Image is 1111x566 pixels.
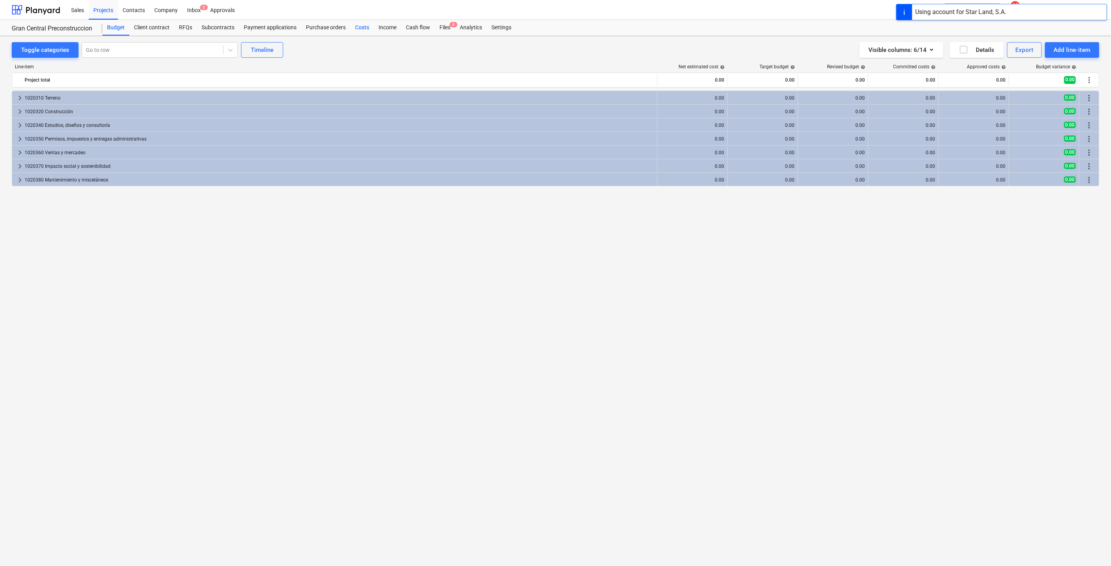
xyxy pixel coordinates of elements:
button: Export [1007,42,1042,58]
div: 0.00 [731,109,795,114]
div: 0.00 [661,74,724,86]
div: Budget variance [1036,64,1076,69]
a: Payment applications [239,20,301,36]
span: 0.00 [1064,135,1076,142]
span: More actions [1084,93,1094,103]
a: Files8 [435,20,455,36]
span: More actions [1084,107,1094,116]
div: Widget de chat [1072,529,1111,566]
div: 0.00 [731,164,795,169]
div: Net estimated cost [679,64,725,69]
div: Files [435,20,455,36]
a: Analytics [455,20,487,36]
div: 0.00 [942,109,1006,114]
div: 0.00 [731,74,795,86]
div: Line-item [12,64,658,69]
div: 1020320 Construcción [25,105,654,118]
div: 0.00 [661,150,724,155]
div: 0.00 [731,177,795,183]
div: 0.00 [872,136,935,142]
a: Purchase orders [301,20,350,36]
div: 1020340 Estudios, diseños y consultoría [25,119,654,132]
div: Timeline [251,45,273,55]
span: 0.00 [1064,76,1076,84]
div: Revised budget [827,64,865,69]
span: 0.00 [1064,163,1076,169]
div: 0.00 [872,74,935,86]
span: help [1070,65,1076,69]
span: help [859,65,865,69]
div: 0.00 [731,123,795,128]
span: 0.00 [1064,94,1076,101]
span: 0.00 [1064,176,1076,183]
a: Settings [487,20,516,36]
a: Costs [350,20,374,36]
span: help [929,65,936,69]
a: Income [374,20,401,36]
button: Add line-item [1045,42,1099,58]
div: 0.00 [801,74,865,86]
div: 0.00 [872,164,935,169]
div: 0.00 [872,150,935,155]
div: 0.00 [801,95,865,101]
div: 0.00 [661,136,724,142]
div: 0.00 [942,150,1006,155]
span: help [1000,65,1006,69]
span: More actions [1084,175,1094,185]
div: Using account for Star Land, S.A. [915,7,1006,17]
div: 1020360 Ventas y mercadeo [25,146,654,159]
span: keyboard_arrow_right [15,134,25,144]
span: 0.00 [1064,108,1076,114]
span: More actions [1084,121,1094,130]
div: 0.00 [801,109,865,114]
a: Subcontracts [197,20,239,36]
span: 8 [450,22,457,27]
div: Toggle categories [21,45,69,55]
button: Details [950,42,1004,58]
a: Cash flow [401,20,435,36]
span: keyboard_arrow_right [15,162,25,171]
div: 0.00 [661,109,724,114]
div: 0.00 [661,164,724,169]
div: 0.00 [731,95,795,101]
div: Details [959,45,995,55]
div: Project total [25,74,654,86]
span: keyboard_arrow_right [15,148,25,157]
div: 0.00 [872,95,935,101]
div: Add line-item [1054,45,1091,55]
iframe: Chat Widget [1072,529,1111,566]
a: Client contract [129,20,174,36]
div: 0.00 [731,136,795,142]
div: 0.00 [801,136,865,142]
a: Budget [102,20,129,36]
span: keyboard_arrow_right [15,121,25,130]
span: keyboard_arrow_right [15,175,25,185]
div: 0.00 [801,164,865,169]
span: help [718,65,725,69]
span: 2 [200,5,208,10]
div: 0.00 [942,164,1006,169]
div: 1020350 Permisos, impuestos y entregas administrativas [25,133,654,145]
span: More actions [1084,134,1094,144]
div: 0.00 [872,123,935,128]
span: 0.00 [1064,122,1076,128]
div: 0.00 [661,95,724,101]
div: RFQs [174,20,197,36]
div: Approved costs [967,64,1006,69]
div: 0.00 [801,123,865,128]
button: Timeline [241,42,283,58]
button: Toggle categories [12,42,79,58]
button: Visible columns:6/14 [859,42,943,58]
div: 0.00 [872,109,935,114]
span: help [789,65,795,69]
div: Gran Central Preconstruccion [12,25,93,33]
